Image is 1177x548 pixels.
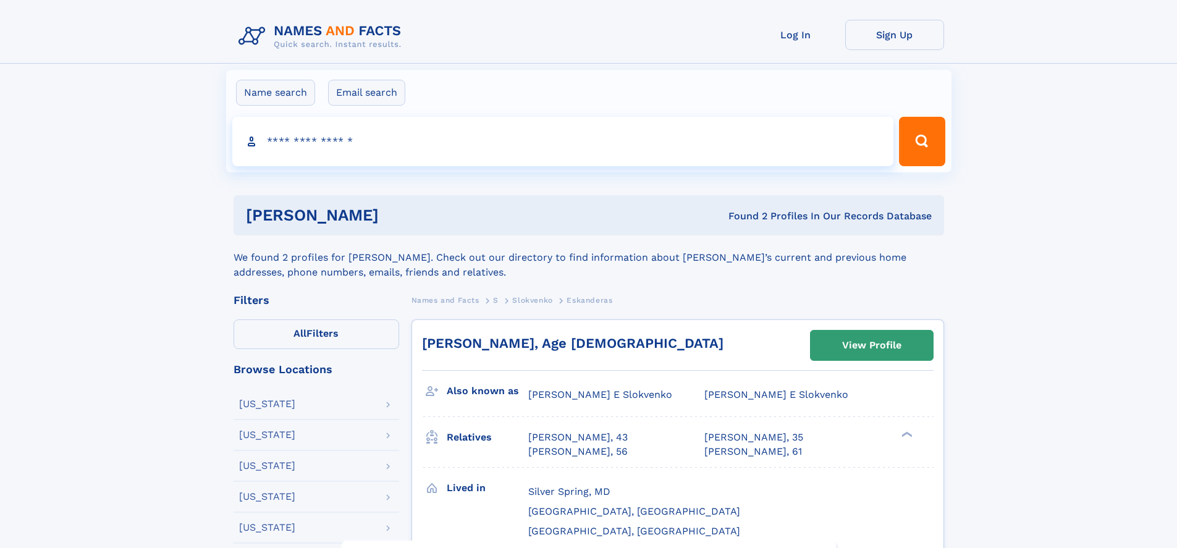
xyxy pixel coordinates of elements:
[528,486,610,497] span: Silver Spring, MD
[842,331,901,360] div: View Profile
[232,117,894,166] input: search input
[898,431,913,439] div: ❯
[447,381,528,402] h3: Also known as
[512,292,552,308] a: Slokvenko
[234,295,399,306] div: Filters
[328,80,405,106] label: Email search
[246,208,554,223] h1: [PERSON_NAME]
[845,20,944,50] a: Sign Up
[293,327,306,339] span: All
[411,292,479,308] a: Names and Facts
[528,389,672,400] span: [PERSON_NAME] E Slokvenko
[239,399,295,409] div: [US_STATE]
[554,209,932,223] div: Found 2 Profiles In Our Records Database
[512,296,552,305] span: Slokvenko
[493,296,499,305] span: S
[493,292,499,308] a: S
[234,364,399,375] div: Browse Locations
[239,430,295,440] div: [US_STATE]
[239,523,295,533] div: [US_STATE]
[704,445,802,458] a: [PERSON_NAME], 61
[236,80,315,106] label: Name search
[528,525,740,537] span: [GEOGRAPHIC_DATA], [GEOGRAPHIC_DATA]
[234,235,944,280] div: We found 2 profiles for [PERSON_NAME]. Check out our directory to find information about [PERSON_...
[239,492,295,502] div: [US_STATE]
[528,445,628,458] a: [PERSON_NAME], 56
[447,478,528,499] h3: Lived in
[746,20,845,50] a: Log In
[899,117,945,166] button: Search Button
[528,505,740,517] span: [GEOGRAPHIC_DATA], [GEOGRAPHIC_DATA]
[422,335,723,351] a: [PERSON_NAME], Age [DEMOGRAPHIC_DATA]
[567,296,612,305] span: Eskanderas
[234,20,411,53] img: Logo Names and Facts
[234,319,399,349] label: Filters
[528,431,628,444] a: [PERSON_NAME], 43
[811,331,933,360] a: View Profile
[704,431,803,444] a: [PERSON_NAME], 35
[239,461,295,471] div: [US_STATE]
[704,389,848,400] span: [PERSON_NAME] E Slokvenko
[447,427,528,448] h3: Relatives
